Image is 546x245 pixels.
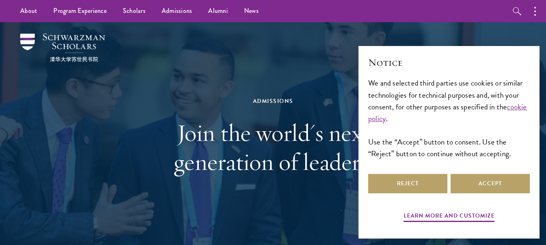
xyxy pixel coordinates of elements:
button: Reject [368,174,447,193]
h1: Join the world's next generation of leaders. [134,118,413,176]
h2: Notice [368,56,530,69]
div: Admissions [134,96,413,106]
button: Accept [451,174,530,193]
div: We and selected third parties use cookies or similar technologies for technical purposes and, wit... [368,77,530,159]
a: cookie policy [368,101,527,124]
img: Schwarzman Scholars [20,34,105,62]
button: Learn more and customize [404,211,495,223]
